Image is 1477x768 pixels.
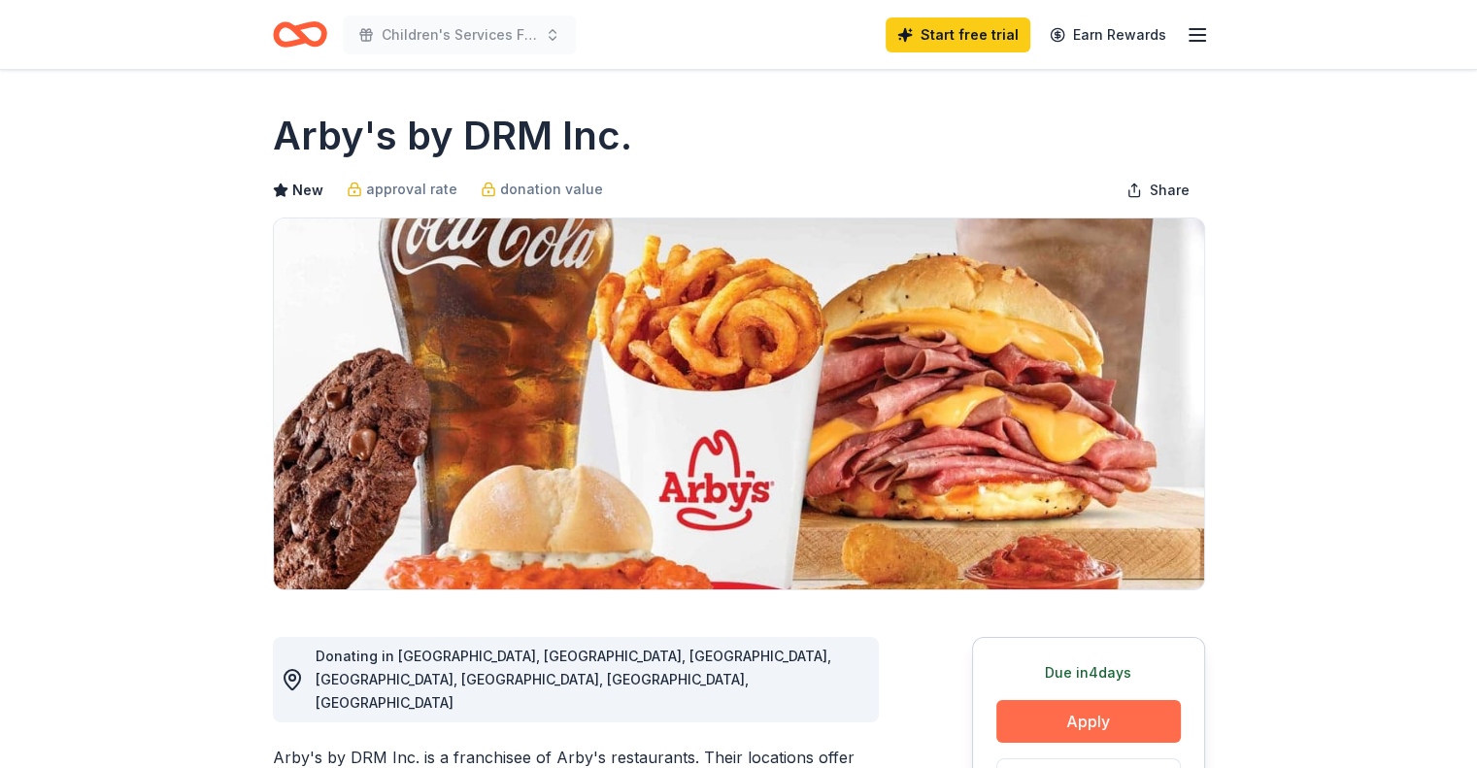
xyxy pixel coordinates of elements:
[996,700,1181,743] button: Apply
[1111,171,1205,210] button: Share
[292,179,323,202] span: New
[273,12,327,57] a: Home
[316,648,831,711] span: Donating in [GEOGRAPHIC_DATA], [GEOGRAPHIC_DATA], [GEOGRAPHIC_DATA], [GEOGRAPHIC_DATA], [GEOGRAPH...
[382,23,537,47] span: Children's Services Fall Feat
[347,178,457,201] a: approval rate
[273,109,632,163] h1: Arby's by DRM Inc.
[1038,17,1178,52] a: Earn Rewards
[274,218,1204,589] img: Image for Arby's by DRM Inc.
[343,16,576,54] button: Children's Services Fall Feat
[366,178,457,201] span: approval rate
[996,661,1181,685] div: Due in 4 days
[1150,179,1190,202] span: Share
[500,178,603,201] span: donation value
[886,17,1030,52] a: Start free trial
[481,178,603,201] a: donation value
